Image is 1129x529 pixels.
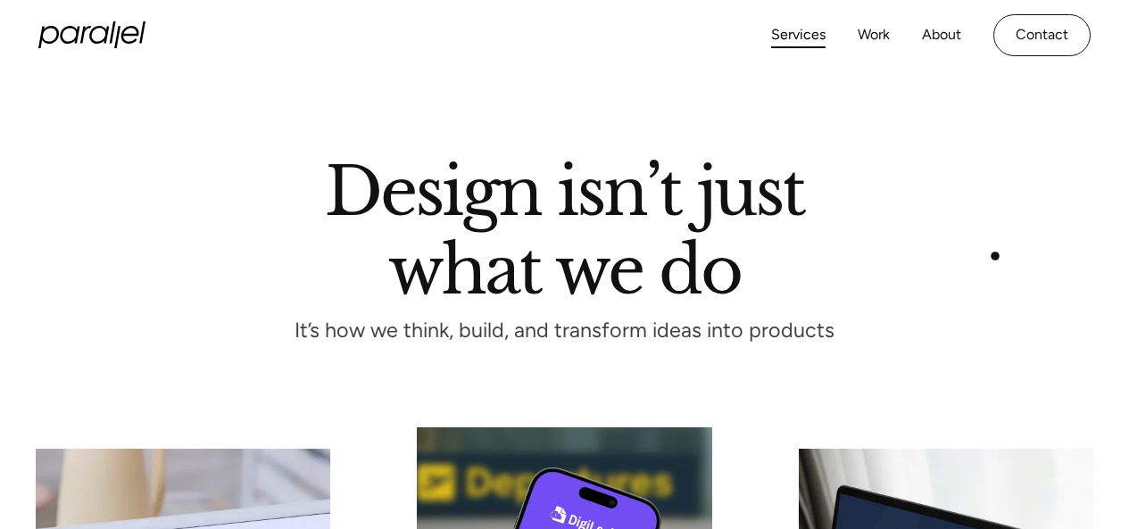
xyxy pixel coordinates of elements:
[38,21,145,48] a: home
[993,14,1091,56] a: Contact
[771,22,826,48] a: Services
[325,160,805,294] h1: Design isn’t just what we do
[858,22,890,48] a: Work
[922,22,961,48] a: About
[259,323,871,338] p: It’s how we think, build, and transform ideas into products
